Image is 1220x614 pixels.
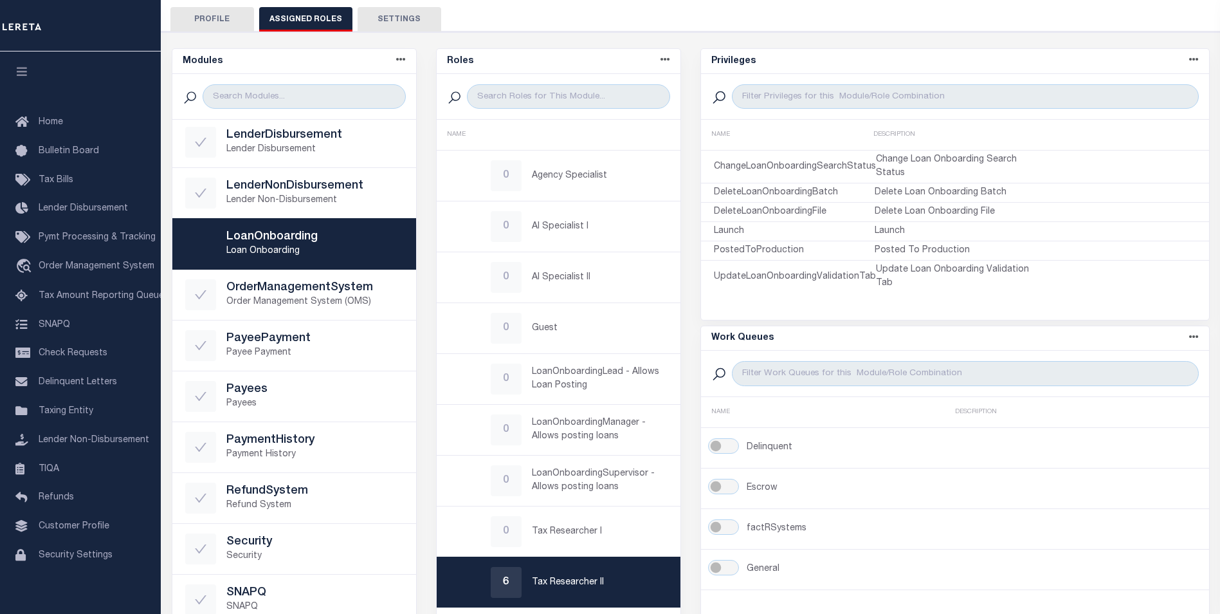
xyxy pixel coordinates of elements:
[876,263,1036,290] p: Update Loan Onboarding Validation Tab
[39,262,154,271] span: Order Management System
[714,160,876,174] p: ChangeLoanOnboardingSearchStatus
[172,168,416,218] a: LenderNonDisbursementLender Non-Disbursement
[437,201,680,252] a: 0AI Specialist I
[226,550,403,563] p: Security
[491,211,522,242] div: 0
[747,563,1199,576] p: General
[172,422,416,472] a: PaymentHistoryPayment History
[172,219,416,269] a: LoanOnboardingLoan Onboarding
[226,230,403,245] h5: LoanOnboarding
[203,84,406,109] input: Search Modules...
[172,473,416,523] a: RefundSystemRefund System
[172,270,416,320] a: OrderManagementSystemOrder Management System (OMS)
[873,130,1036,140] div: DESCRIPTION
[714,205,875,219] p: DeleteLoanOnboardingFile
[875,186,1035,200] p: Delete Loan Onboarding Batch
[226,281,403,295] h5: OrderManagementSystem
[226,485,403,499] h5: RefundSystem
[732,361,1198,386] input: Filter Work Queues for this Module/Role Combination
[875,225,1035,238] p: Launch
[747,481,1199,495] p: Escrow
[437,151,680,201] a: 0Agency Specialist
[437,252,680,302] a: 0AI Specialist II
[226,180,403,194] h5: LenderNonDisbursement
[39,233,156,242] span: Pymt Processing & Tracking
[226,346,403,360] p: Payee Payment
[701,151,1209,183] a: ChangeLoanOnboardingSearchStatusChange Loan Onboarding Search Status
[259,7,352,32] button: Assigned Roles
[39,407,93,416] span: Taxing Entity
[532,322,668,335] p: Guest
[714,244,875,257] p: PostedToProduction
[226,194,403,207] p: Lender Non-Disbursement
[711,333,774,344] h5: Work Queues
[875,205,1035,219] p: Delete Loan Onboarding File
[358,7,441,32] button: Settings
[226,245,403,258] p: Loan Onboarding
[226,535,403,550] h5: Security
[532,576,668,590] p: Tax Researcher II
[732,84,1198,109] input: Filter Privileges for this Module/Role Combination
[39,551,113,560] span: Security Settings
[226,586,403,600] h5: SNAPQ
[467,84,670,109] input: Search Roles for This Module...
[714,186,875,200] p: DeleteLoanOnboardingBatch
[447,130,670,140] div: NAME
[491,567,522,598] div: 6
[39,147,99,156] span: Bulletin Board
[491,414,522,445] div: 0
[491,516,522,547] div: 0
[226,434,403,448] h5: PaymentHistory
[39,176,73,185] span: Tax Bills
[491,160,522,191] div: 0
[955,407,1199,417] div: DESCRIPTION
[437,405,680,455] a: 0LoanOnboardingManager - Allows posting loans
[172,117,416,167] a: LenderDisbursementLender Disbursement
[226,383,403,397] h5: Payees
[39,436,149,445] span: Lender Non-Disbursement
[226,600,403,614] p: SNAPQ
[226,499,403,512] p: Refund System
[172,321,416,371] a: PayeePaymentPayee Payment
[491,262,522,293] div: 0
[532,525,668,539] p: Tax Researcher I
[747,441,1199,454] p: Delinquent
[437,456,680,506] a: 0LoanOnboardingSupervisor - Allows posting loans
[875,244,1035,257] p: Posted To Production
[15,259,36,275] i: travel_explore
[491,313,522,344] div: 0
[39,522,109,531] span: Customer Profile
[172,371,416,422] a: PayeesPayees
[714,225,875,238] p: Launch
[183,56,223,67] h5: Modules
[39,378,117,387] span: Delinquent Letters
[437,507,680,557] a: 0Tax Researcher I
[532,169,668,183] p: Agency Specialist
[711,56,756,67] h5: Privileges
[39,464,59,473] span: TIQA
[447,56,473,67] h5: Roles
[701,261,1209,293] a: UpdateLoanOnboardingValidationTabUpdate Loan Onboarding Validation Tab
[226,129,403,143] h5: LenderDisbursement
[172,524,416,574] a: SecuritySecurity
[532,271,668,284] p: AI Specialist II
[39,204,128,213] span: Lender Disbursement
[39,118,63,127] span: Home
[226,448,403,461] p: Payment History
[711,407,955,417] div: NAME
[532,467,668,494] p: LoanOnboardingSupervisor - Allows posting loans
[714,270,876,284] p: UpdateLoanOnboardingValidationTab
[437,303,680,353] a: 0Guest
[532,416,668,443] p: LoanOnboardingManager - Allows posting loans
[491,364,522,395] div: 0
[226,295,403,309] p: Order Management System (OMS)
[226,397,403,411] p: Payees
[701,183,1209,202] a: DeleteLoanOnboardingBatchDelete Loan Onboarding Batch
[876,153,1036,180] p: Change Loan Onboarding Search Status
[701,222,1209,241] a: LaunchLaunch
[226,143,403,156] p: Lender Disbursement
[532,220,668,234] p: AI Specialist I
[39,320,70,329] span: SNAPQ
[170,7,254,32] button: Profile
[747,522,1199,535] p: factRSystems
